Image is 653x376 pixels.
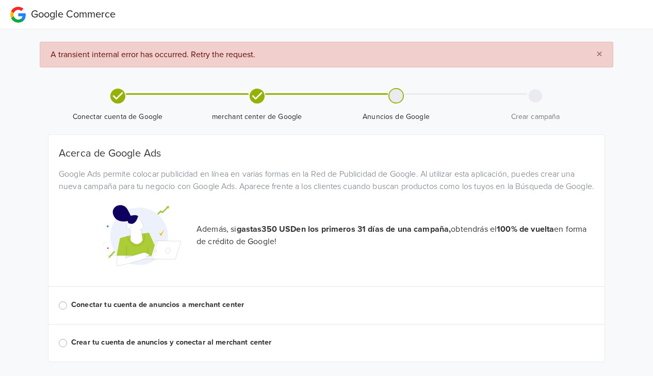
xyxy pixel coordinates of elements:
strong: 100% de vuelta [497,224,554,234]
strong: gastas 350 USD en los primeros 31 días de una campaña, [237,224,451,234]
div: Google Ads permite colocar publicidad en línea en varias formas en la Red de Publicidad de Google... [51,168,602,193]
span: merchant center de Google [191,112,322,122]
p: Además, si obtendrás el en forma de crédito de Google! [197,223,594,248]
button: Close [586,42,613,67]
span: Crear campaña [470,112,601,122]
span: A transient internal error has occurred. Retry the request. [51,49,255,60]
label: Crear tu cuenta de anuncios y conectar al merchant center [71,337,594,348]
label: Conectar tu cuenta de anuncios a merchant center [71,299,594,311]
h5: Acerca de Google Ads [59,147,594,160]
span: Anuncios de Google [331,112,462,122]
span: Conectar cuenta de Google [52,112,183,122]
img: Google Promotional Codes [104,197,181,274]
span: Google Commerce [31,8,116,21]
span: × [596,47,602,62]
